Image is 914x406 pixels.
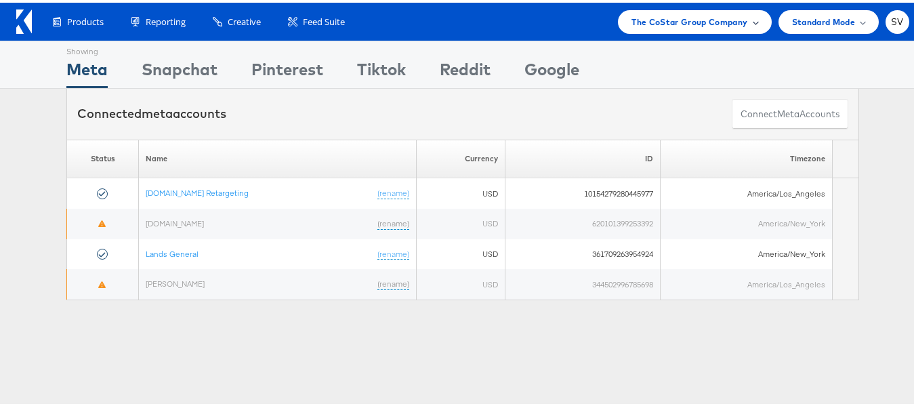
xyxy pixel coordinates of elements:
a: [PERSON_NAME] [146,276,205,286]
span: Standard Mode [792,12,855,26]
span: Products [67,13,104,26]
div: Pinterest [251,55,323,85]
a: (rename) [377,216,409,227]
div: Reddit [440,55,491,85]
a: (rename) [377,185,409,197]
td: America/Los_Angeles [661,266,833,297]
th: Timezone [661,137,833,176]
span: Creative [228,13,261,26]
div: Meta [66,55,108,85]
div: Google [524,55,579,85]
span: SV [891,15,904,24]
a: [DOMAIN_NAME] Retargeting [146,185,249,195]
th: Status [67,137,139,176]
a: [DOMAIN_NAME] [146,216,204,226]
td: America/New_York [661,237,833,267]
div: Snapchat [142,55,217,85]
a: (rename) [377,246,409,258]
button: ConnectmetaAccounts [732,96,848,127]
a: (rename) [377,276,409,287]
td: USD [417,237,505,267]
a: Lands General [146,246,199,256]
th: Name [139,137,417,176]
div: Connected accounts [77,102,226,120]
div: Tiktok [357,55,406,85]
td: USD [417,176,505,206]
td: 10154279280445977 [505,176,660,206]
td: 344502996785698 [505,266,660,297]
th: ID [505,137,660,176]
span: meta [142,103,173,119]
span: Reporting [146,13,186,26]
div: Showing [66,39,108,55]
span: The CoStar Group Company [631,12,747,26]
td: 620101399253392 [505,206,660,237]
td: America/New_York [661,206,833,237]
td: USD [417,266,505,297]
span: Feed Suite [303,13,345,26]
span: meta [777,105,799,118]
td: USD [417,206,505,237]
th: Currency [417,137,505,176]
td: America/Los_Angeles [661,176,833,206]
td: 361709263954924 [505,237,660,267]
